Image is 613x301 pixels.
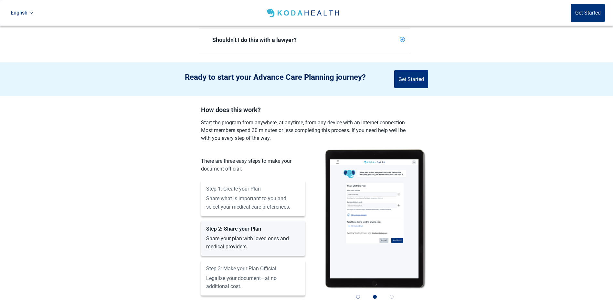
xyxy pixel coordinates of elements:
[206,186,300,192] div: Step 1: Create your Plan
[201,119,412,142] label: Start the program from anywhere, at anytime, from any device with an internet connection. Most me...
[206,226,300,250] label: Share your plan with loved ones and medical providers.
[571,4,605,22] button: Get Started
[323,149,427,289] img: Koda Health iPad Mockup Share Plan Screen
[8,7,36,18] a: Current language: English
[206,265,300,272] div: Step 3: Make your Plan Official
[212,36,397,44] div: Shouldn’t I do this with a lawyer?
[201,106,412,114] h2: How does this work?
[206,226,300,232] div: Step 2: Share your Plan
[265,8,342,18] img: Koda Health
[394,70,428,88] button: Get Started
[199,28,410,52] div: Shouldn’t I do this with a lawyer?
[201,157,305,173] div: There are three easy steps to make your document official:
[30,11,33,15] span: down
[185,73,366,82] h2: Ready to start your Advance Care Planning journey?
[206,186,300,210] label: Share what is important to you and select your medical care preferences.
[400,37,405,42] span: plus-circle
[206,265,300,289] label: Legalize your document—at no additional cost.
